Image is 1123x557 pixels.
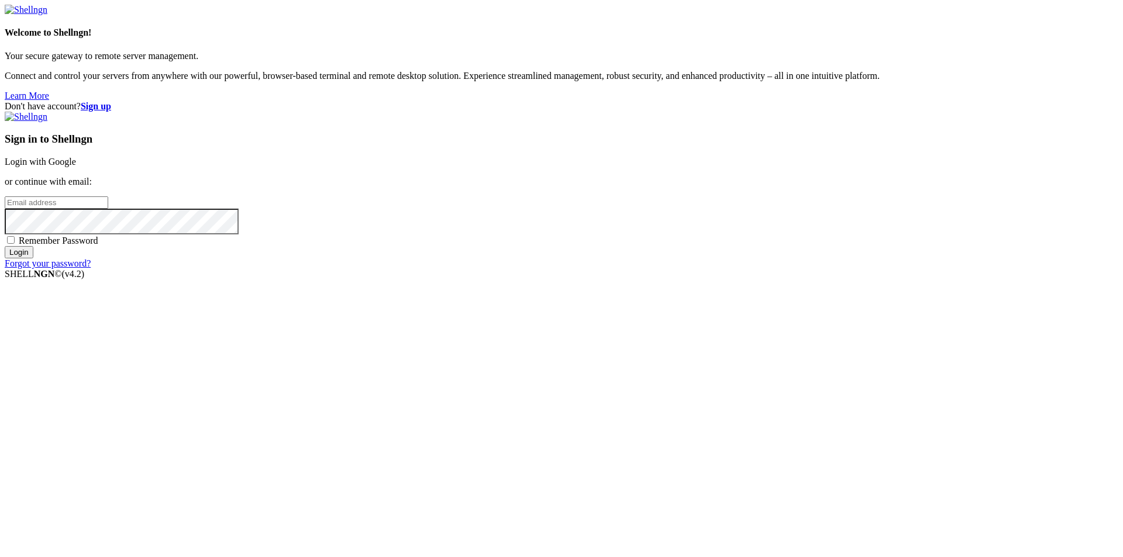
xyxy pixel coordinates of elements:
span: SHELL © [5,269,84,279]
h4: Welcome to Shellngn! [5,27,1118,38]
a: Sign up [81,101,111,111]
h3: Sign in to Shellngn [5,133,1118,146]
b: NGN [34,269,55,279]
p: or continue with email: [5,177,1118,187]
a: Forgot your password? [5,258,91,268]
span: Remember Password [19,236,98,245]
a: Login with Google [5,157,76,167]
input: Email address [5,196,108,209]
div: Don't have account? [5,101,1118,112]
img: Shellngn [5,5,47,15]
span: 4.2.0 [62,269,85,279]
p: Connect and control your servers from anywhere with our powerful, browser-based terminal and remo... [5,71,1118,81]
input: Login [5,246,33,258]
img: Shellngn [5,112,47,122]
p: Your secure gateway to remote server management. [5,51,1118,61]
input: Remember Password [7,236,15,244]
a: Learn More [5,91,49,101]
